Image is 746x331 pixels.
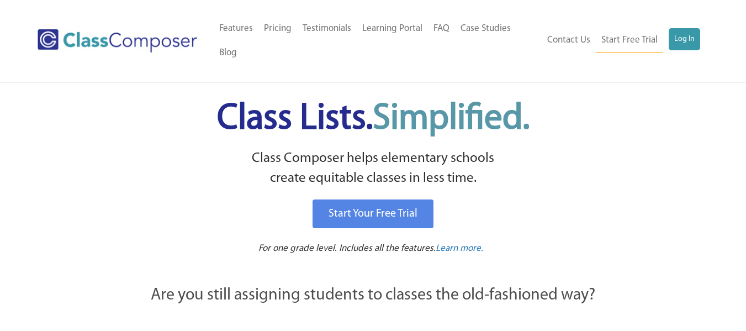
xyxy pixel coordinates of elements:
p: Class Composer helps elementary schools create equitable classes in less time. [90,149,657,189]
a: Pricing [258,17,297,41]
img: Class Composer [38,29,197,52]
a: Case Studies [455,17,516,41]
span: Simplified. [373,101,530,137]
a: Learning Portal [357,17,428,41]
a: Log In [669,28,700,50]
a: FAQ [428,17,455,41]
a: Testimonials [297,17,357,41]
span: Start Your Free Trial [329,208,417,219]
span: Learn more. [436,244,483,253]
a: Start Your Free Trial [313,199,433,228]
a: Features [214,17,258,41]
span: For one grade level. Includes all the features. [258,244,436,253]
nav: Header Menu [214,17,541,65]
p: Are you still assigning students to classes the old-fashioned way? [92,283,655,308]
a: Start Free Trial [596,28,663,53]
nav: Header Menu [541,28,700,53]
span: Class Lists. [217,101,530,137]
a: Learn more. [436,242,483,256]
a: Blog [214,41,242,65]
a: Contact Us [542,28,596,52]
